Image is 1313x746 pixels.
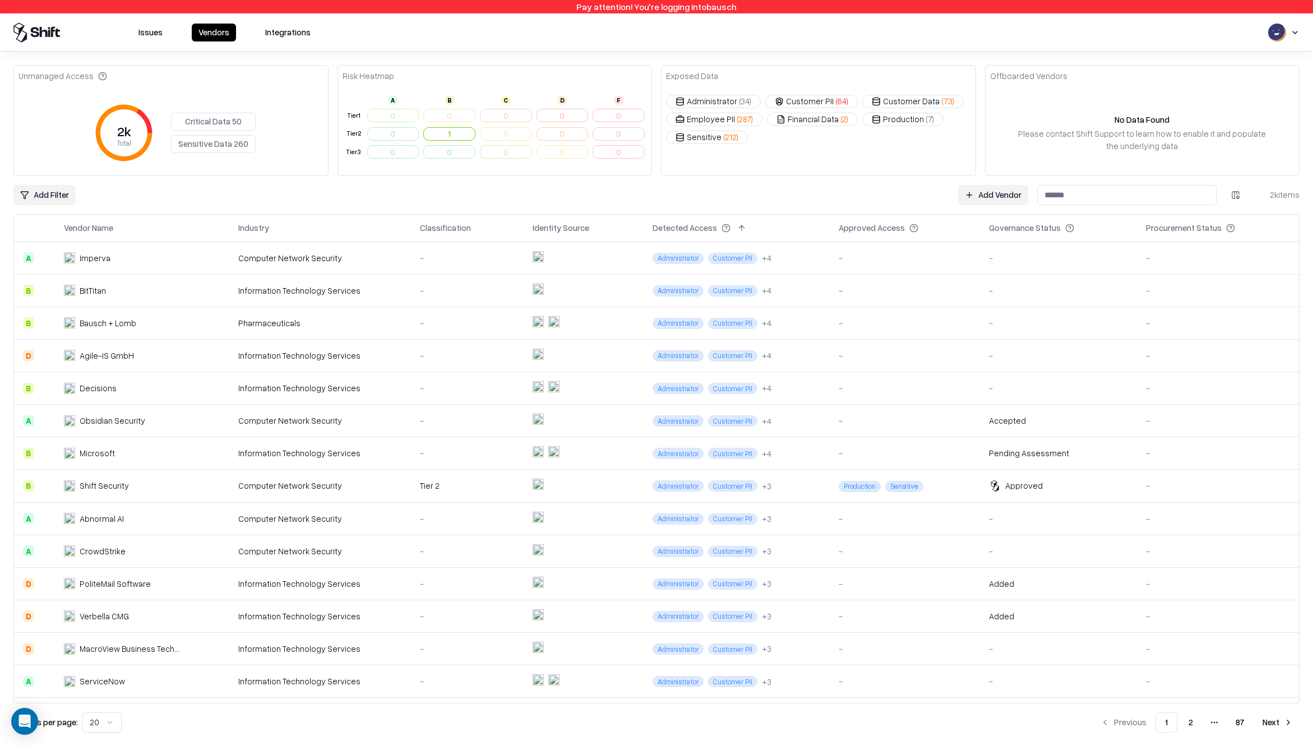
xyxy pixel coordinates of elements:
[80,252,110,264] div: Imperva
[958,185,1028,205] a: Add Vendor
[653,253,704,264] span: Administrator
[839,285,970,296] div: -
[614,96,623,105] div: F
[64,610,75,622] img: Verbella CMG
[839,415,970,427] div: -
[23,448,34,459] div: B
[192,24,236,41] button: Vendors
[1155,712,1177,733] button: 1
[989,578,1014,590] div: Added
[990,70,1067,82] div: Offboarded Vendors
[862,95,964,108] button: Customer Data(73)
[238,643,402,655] div: Information Technology Services
[942,95,954,107] span: ( 73 )
[533,479,544,490] img: entra.microsoft.com
[653,578,704,590] span: Administrator
[80,382,117,394] div: Decisions
[885,481,923,492] span: Sensitive
[765,95,858,108] button: Customer PII(64)
[64,222,113,234] div: Vendor Name
[762,480,771,492] button: +3
[238,222,269,234] div: Industry
[80,545,126,557] div: CrowdStrike
[989,545,1128,557] div: -
[762,317,771,329] button: +4
[80,610,129,622] div: Verbella CMG
[653,546,704,557] span: Administrator
[23,545,34,557] div: A
[420,610,515,622] div: -
[1146,285,1290,296] div: -
[64,415,75,427] img: Obsidian Security
[762,610,771,622] div: + 3
[533,349,544,360] img: entra.microsoft.com
[989,382,1128,394] div: -
[762,480,771,492] div: + 3
[839,513,970,525] div: -
[762,545,771,557] button: +3
[501,96,510,105] div: C
[839,252,970,264] div: -
[420,643,515,655] div: -
[238,252,402,264] div: Computer Network Security
[1227,712,1254,733] button: 87
[171,113,256,131] button: Critical Data 50
[80,513,124,525] div: Abnormal AI
[653,383,704,394] span: Administrator
[762,350,771,362] button: +4
[762,382,771,394] button: +4
[989,285,1128,296] div: -
[989,252,1128,264] div: -
[708,415,757,427] span: Customer PII
[420,350,515,362] div: -
[533,512,544,523] img: entra.microsoft.com
[708,350,757,362] span: Customer PII
[345,147,363,157] div: Tier 3
[117,138,131,147] tspan: Total
[80,285,106,296] div: BitTitan
[420,578,515,590] div: -
[762,448,771,460] div: + 4
[653,222,717,234] div: Detected Access
[762,285,771,296] div: + 4
[762,545,771,557] div: + 3
[762,578,771,590] button: +3
[708,383,757,394] span: Customer PII
[23,578,34,589] div: D
[533,222,589,234] div: Identity Source
[533,316,544,327] img: entra.microsoft.com
[420,317,515,329] div: -
[558,96,567,105] div: D
[653,448,704,459] span: Administrator
[989,317,1128,329] div: -
[64,317,75,328] img: Bausch + Lomb
[762,578,771,590] div: + 3
[13,185,76,205] button: Add Filter
[420,513,515,525] div: -
[117,123,131,139] tspan: 2k
[762,676,771,688] button: +3
[23,285,34,296] div: B
[238,317,402,329] div: Pharmaceuticals
[533,544,544,555] img: entra.microsoft.com
[171,135,256,153] button: Sensitive Data 260
[533,381,544,392] img: entra.microsoft.com
[238,480,402,492] div: Computer Network Security
[533,577,544,588] img: entra.microsoft.com
[1146,578,1290,590] div: -
[839,643,970,655] div: -
[64,350,75,361] img: Agile-IS GmbH
[80,447,115,459] div: Microsoft
[1256,712,1300,733] button: Next
[258,24,317,41] button: Integrations
[345,111,363,121] div: Tier 1
[64,578,75,589] img: PoliteMail Software
[64,545,75,557] img: CrowdStrike
[708,643,757,655] span: Customer PII
[762,317,771,329] div: + 4
[762,252,771,264] div: + 4
[862,113,944,126] button: Production(7)
[238,285,402,296] div: Information Technology Services
[420,285,515,296] div: -
[653,513,704,525] span: Administrator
